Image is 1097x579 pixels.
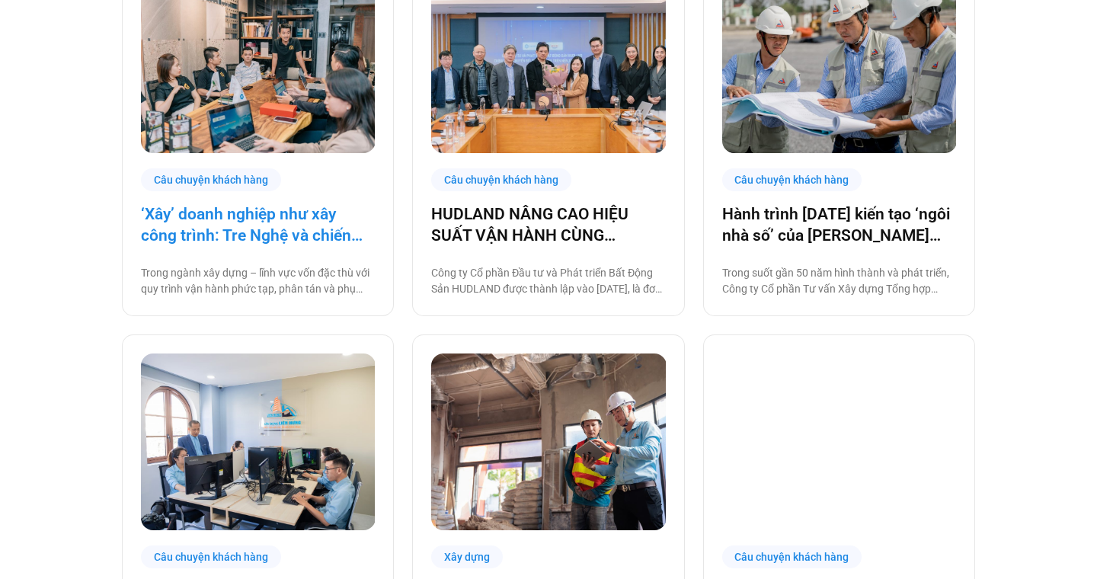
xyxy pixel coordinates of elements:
[722,203,956,246] a: Hành trình [DATE] kiến tạo ‘ngôi nhà số’ của [PERSON_NAME] cùng [DOMAIN_NAME]: Tiết kiệm 80% thời...
[431,265,665,297] p: Công ty Cổ phần Đầu tư và Phát triển Bất Động Sản HUDLAND được thành lập vào [DATE], là đơn vị th...
[722,168,862,192] div: Câu chuyện khách hàng
[141,265,375,297] p: Trong ngành xây dựng – lĩnh vực vốn đặc thù với quy trình vận hành phức tạp, phân tán và phụ thuộ...
[141,545,281,569] div: Câu chuyện khách hàng
[141,353,376,529] img: chuyển đổi số liên hưng base
[722,545,862,569] div: Câu chuyện khách hàng
[431,168,571,192] div: Câu chuyện khách hàng
[722,265,956,297] p: Trong suốt gần 50 năm hình thành và phát triển, Công ty Cổ phần Tư vấn Xây dựng Tổng hợp (Nagecco...
[431,545,503,569] div: Xây dựng
[431,203,665,246] a: HUDLAND NÂNG CAO HIỆU SUẤT VẬN HÀNH CÙNG [DOMAIN_NAME]
[141,203,375,246] a: ‘Xây’ doanh nghiệp như xây công trình: Tre Nghệ và chiến lược chuyển đổi từ gốc
[141,168,281,192] div: Câu chuyện khách hàng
